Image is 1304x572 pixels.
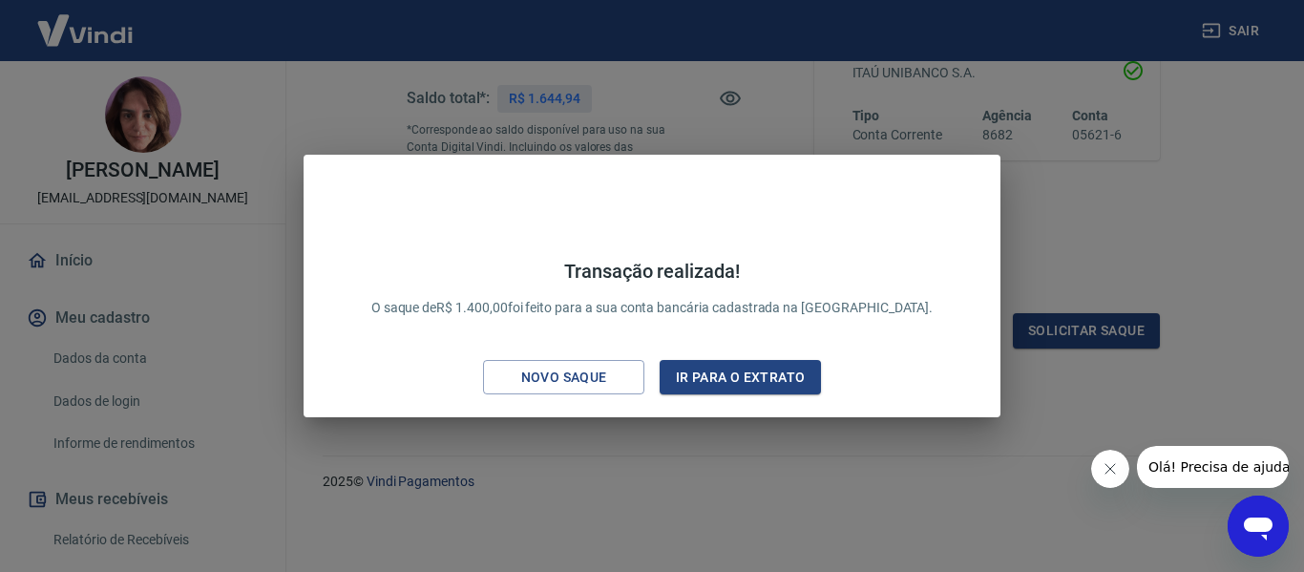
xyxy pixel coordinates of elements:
[1228,496,1289,557] iframe: Botão para abrir a janela de mensagens
[1137,446,1289,488] iframe: Mensagem da empresa
[1091,450,1129,488] iframe: Fechar mensagem
[371,260,934,318] p: O saque de R$ 1.400,00 foi feito para a sua conta bancária cadastrada na [GEOGRAPHIC_DATA].
[11,13,160,29] span: Olá! Precisa de ajuda?
[498,366,630,390] div: Novo saque
[660,360,821,395] button: Ir para o extrato
[371,260,934,283] h4: Transação realizada!
[483,360,644,395] button: Novo saque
